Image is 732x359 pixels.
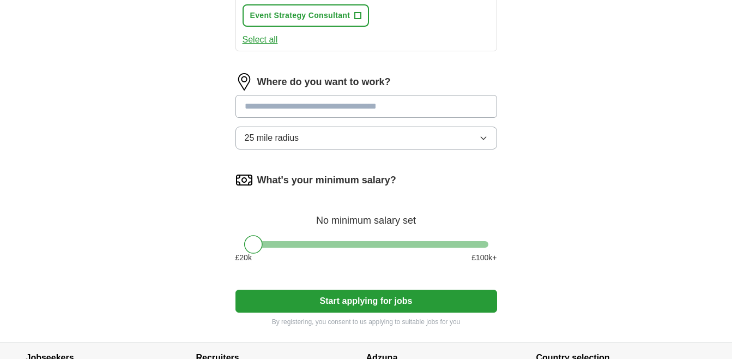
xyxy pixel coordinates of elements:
label: Where do you want to work? [257,75,391,89]
div: No minimum salary set [235,202,497,228]
button: Select all [243,33,278,46]
button: Start applying for jobs [235,290,497,313]
p: By registering, you consent to us applying to suitable jobs for you [235,317,497,327]
span: £ 20 k [235,252,252,264]
span: Event Strategy Consultant [250,10,350,21]
label: What's your minimum salary? [257,173,396,188]
span: £ 100 k+ [471,252,497,264]
button: 25 mile radius [235,127,497,149]
img: salary.png [235,171,253,189]
span: 25 mile radius [245,131,299,145]
img: location.png [235,73,253,91]
button: Event Strategy Consultant [243,4,370,27]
